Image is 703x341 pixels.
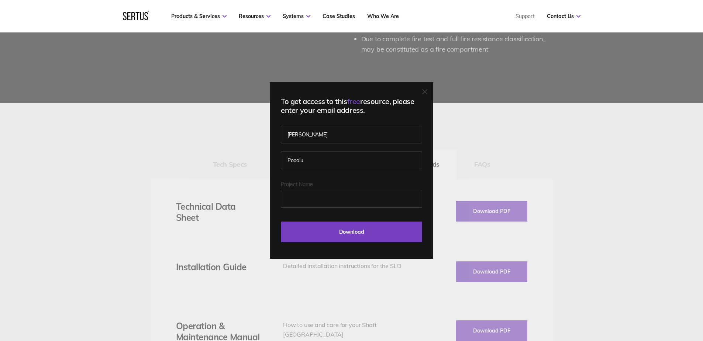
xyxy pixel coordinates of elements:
input: Download [281,222,422,242]
a: Systems [283,13,310,20]
a: Resources [239,13,270,20]
a: Contact Us [547,13,580,20]
input: Last name* [281,152,422,169]
a: Case Studies [323,13,355,20]
iframe: Chat Widget [570,255,703,341]
div: To get access to this resource, please enter your email address. [281,97,422,115]
span: Project Name [281,181,313,188]
a: Support [516,13,535,20]
a: Who We Are [367,13,399,20]
input: First name* [281,126,422,143]
span: free [347,97,360,106]
a: Products & Services [171,13,227,20]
